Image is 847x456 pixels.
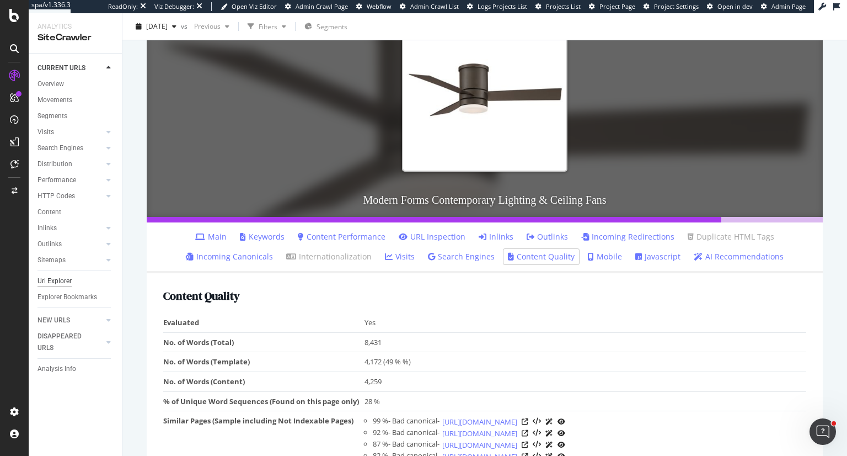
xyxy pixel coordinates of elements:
div: Distribution [37,158,72,170]
div: Analysis Info [37,363,76,375]
a: Url Explorer [37,275,114,287]
div: SiteCrawler [37,31,113,44]
a: Performance [37,174,103,186]
div: Filters [259,22,277,31]
div: Segments [37,110,67,122]
a: Content Quality [508,251,575,262]
a: Admin Page [761,2,806,11]
td: 28 % [364,391,806,411]
a: NEW URLS [37,315,103,326]
a: Outlinks [37,238,103,250]
a: Distribution [37,158,103,170]
td: No. of Words (Total) [163,332,364,352]
div: Visits [37,126,54,138]
a: DISAPPEARED URLS [37,331,103,354]
div: HTTP Codes [37,190,75,202]
button: View HTML Source [533,430,541,437]
span: vs [181,22,190,31]
div: Content [37,206,61,218]
div: Sitemaps [37,254,66,266]
a: Analysis Info [37,363,114,375]
span: Logs Projects List [478,2,527,10]
a: URL Inspection [557,439,565,450]
a: Inlinks [479,231,513,242]
a: AI Url Details [545,427,553,439]
a: Visits [385,251,415,262]
img: Modern Forms Contemporary Lighting & Ceiling Fans [402,6,567,172]
td: Yes [364,313,806,332]
td: 4,172 (49 % %) [364,352,806,372]
span: 2025 Aug. 3rd [146,22,168,31]
a: Movements [37,94,114,106]
a: Javascript [635,251,680,262]
div: Movements [37,94,72,106]
span: Projects List [546,2,581,10]
span: Admin Crawl List [410,2,459,10]
a: Internationalization [286,251,372,262]
a: CURRENT URLS [37,62,103,74]
a: Explorer Bookmarks [37,291,114,303]
button: View HTML Source [533,441,541,449]
a: AI Url Details [545,416,553,427]
a: Keywords [240,231,285,242]
div: Inlinks [37,222,57,234]
span: Admin Crawl Page [296,2,348,10]
a: Open in dev [707,2,753,11]
div: Url Explorer [37,275,72,287]
button: [DATE] [131,18,181,35]
span: Project Page [599,2,635,10]
span: Admin Page [771,2,806,10]
a: Visits [37,126,103,138]
a: Search Engines [37,142,103,154]
div: Search Engines [37,142,83,154]
div: Outlinks [37,238,62,250]
td: Evaluated [163,313,364,332]
div: Analytics [37,22,113,31]
a: Overview [37,78,114,90]
a: Projects List [535,2,581,11]
a: URL Inspection [557,416,565,427]
a: AI Url Details [545,439,553,450]
div: Viz Debugger: [154,2,194,11]
a: Incoming Canonicals [186,251,273,262]
a: Incoming Redirections [581,231,674,242]
a: Mobile [588,251,622,262]
a: Search Engines [428,251,495,262]
span: Webflow [367,2,392,10]
div: CURRENT URLS [37,62,85,74]
td: 8,431 [364,332,806,352]
a: Visit Online Page [522,430,528,437]
a: Content Performance [298,231,385,242]
a: [URL][DOMAIN_NAME] [442,439,517,450]
a: Logs Projects List [467,2,527,11]
a: Project Settings [644,2,699,11]
h2: Content Quality [163,290,806,302]
a: [URL][DOMAIN_NAME] [442,416,517,427]
a: Segments [37,110,114,122]
a: Admin Crawl Page [285,2,348,11]
a: Admin Crawl List [400,2,459,11]
a: Main [195,231,227,242]
div: 99 % - Bad canonical - [373,416,439,427]
div: Explorer Bookmarks [37,291,97,303]
div: Performance [37,174,76,186]
div: Overview [37,78,64,90]
a: Project Page [589,2,635,11]
span: Open in dev [717,2,753,10]
a: Outlinks [527,231,568,242]
div: ReadOnly: [108,2,138,11]
a: Duplicate HTML Tags [688,231,774,242]
span: Previous [190,22,221,31]
a: Inlinks [37,222,103,234]
iframe: Intercom live chat [810,418,836,445]
div: 92 % - Bad canonical - [373,427,439,439]
div: 87 % - Bad canonical - [373,439,439,450]
button: Previous [190,18,234,35]
span: Segments [317,22,347,31]
button: View HTML Source [533,418,541,426]
a: Visit Online Page [522,418,528,425]
td: 4,259 [364,372,806,391]
a: HTTP Codes [37,190,103,202]
a: Sitemaps [37,254,103,266]
button: Filters [243,18,291,35]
